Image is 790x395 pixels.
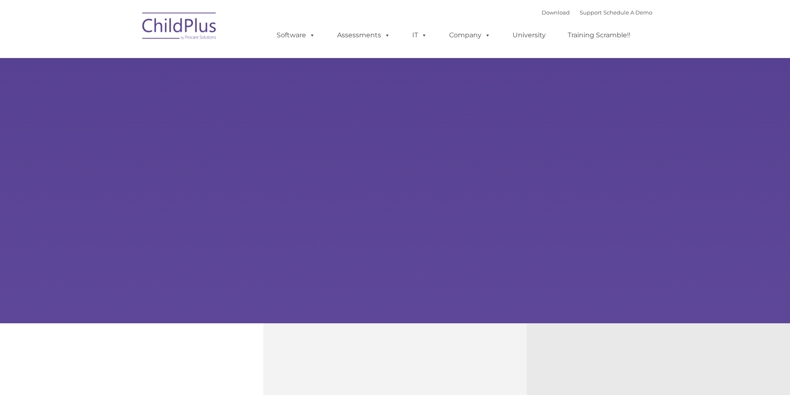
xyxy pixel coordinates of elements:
[138,7,221,48] img: ChildPlus by Procare Solutions
[329,27,399,44] a: Assessments
[580,9,602,16] a: Support
[542,9,570,16] a: Download
[603,9,652,16] a: Schedule A Demo
[504,27,554,44] a: University
[559,27,639,44] a: Training Scramble!!
[441,27,499,44] a: Company
[404,27,435,44] a: IT
[268,27,323,44] a: Software
[542,9,652,16] font: |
